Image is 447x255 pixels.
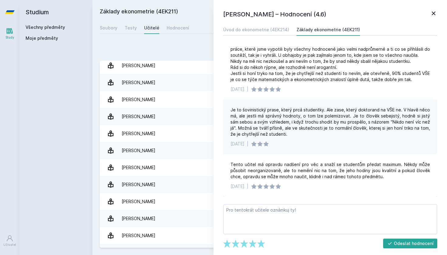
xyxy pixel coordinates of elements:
div: Chtěla bych reagovat na dřívjejší komentář o tom, že je to "šovinistické prase". NENÍ TO PRAVDA. ... [230,28,430,83]
div: [PERSON_NAME] [122,178,155,191]
div: Study [5,35,14,40]
a: [PERSON_NAME] 2 hodnocení 5.0 [100,125,440,142]
a: Study [1,24,18,43]
div: Soubory [100,25,117,31]
div: [DATE] [230,183,244,189]
a: Učitelé [144,22,159,34]
div: [PERSON_NAME] [122,110,155,123]
div: [PERSON_NAME] [122,195,155,208]
div: Tento učitel má opravdu nadšení pro věc a snaží se studentům předat maximum. Někdy může působit n... [230,161,430,180]
div: [DATE] [230,86,244,92]
a: [PERSON_NAME] 3 hodnocení 5.0 [100,159,440,176]
div: [PERSON_NAME] [122,161,155,174]
a: Všechny předměty [26,25,65,30]
button: Odeslat hodnocení [383,239,438,248]
a: [PERSON_NAME] 6 hodnocení 4.3 [100,193,440,210]
a: [PERSON_NAME] 2 hodnocení 5.0 [100,210,440,227]
a: [PERSON_NAME] 2 hodnocení 4.5 [100,227,440,244]
div: | [247,86,248,92]
a: [PERSON_NAME] 3 hodnocení 4.7 [100,108,440,125]
a: Soubory [100,22,117,34]
div: | [247,141,248,147]
div: [PERSON_NAME] [122,93,155,106]
span: Moje předměty [26,35,58,41]
div: Učitelé [144,25,159,31]
div: Testy [125,25,137,31]
div: [PERSON_NAME] [122,59,155,72]
a: Testy [125,22,137,34]
div: Uživatel [3,243,16,247]
div: | [247,183,248,189]
div: Hodnocení [167,25,189,31]
a: [PERSON_NAME] 5 hodnocení 4.6 [100,91,440,108]
div: Je to šovinistický prase, který prcá studentky. Ale zase, který doktorand na VŠE ne. V hlavě něco... [230,107,430,137]
div: [PERSON_NAME] [122,212,155,225]
a: [PERSON_NAME] 25 hodnocení 3.5 [100,176,440,193]
div: [DATE] [230,141,244,147]
div: [PERSON_NAME] [122,127,155,140]
a: Uživatel [1,232,18,250]
h2: Základy ekonometrie (4EK211) [100,7,372,17]
a: Hodnocení [167,22,189,34]
a: [PERSON_NAME] 2 hodnocení 2.5 [100,142,440,159]
div: [PERSON_NAME] [122,76,155,89]
div: [PERSON_NAME] [122,144,155,157]
div: [PERSON_NAME] [122,229,155,242]
a: [PERSON_NAME] 1 hodnocení 5.0 [100,74,440,91]
a: [PERSON_NAME] 2 hodnocení 5.0 [100,57,440,74]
